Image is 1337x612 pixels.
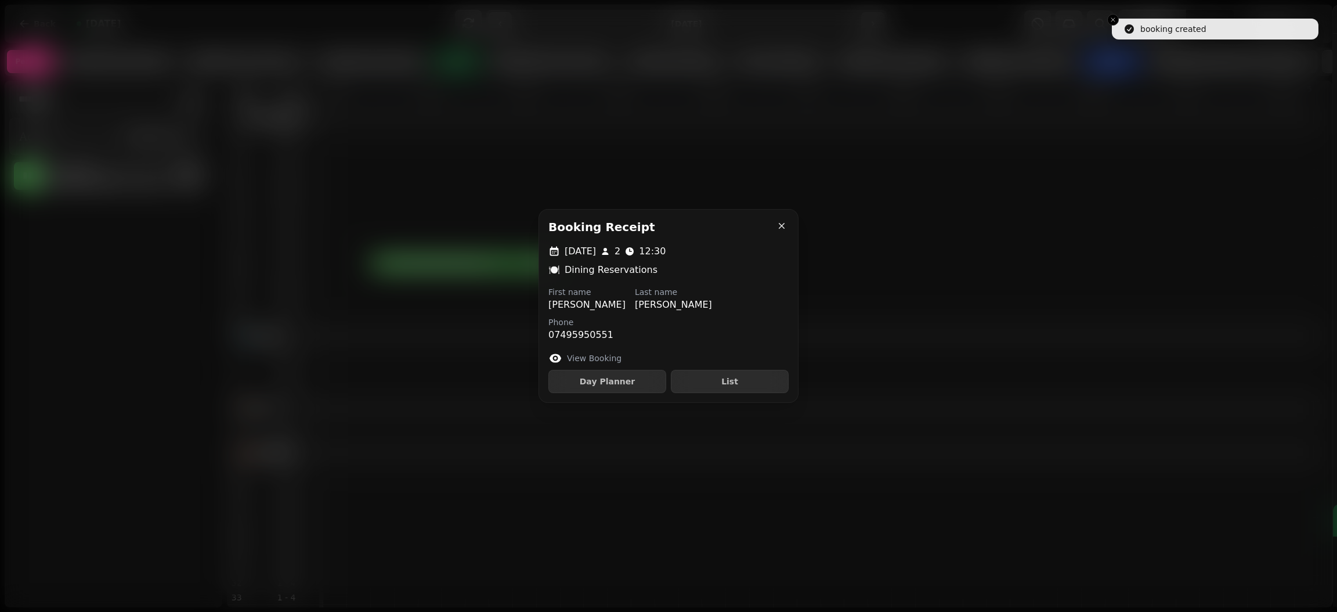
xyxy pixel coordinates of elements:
button: List [671,370,789,393]
button: Day Planner [548,370,666,393]
p: 🍽️ [548,263,560,277]
p: Dining Reservations [565,263,657,277]
label: View Booking [567,352,621,364]
p: [PERSON_NAME] [635,298,712,312]
label: Phone [548,316,613,328]
label: First name [548,286,626,298]
p: [DATE] [565,244,596,258]
span: List [681,377,779,386]
h2: Booking receipt [548,219,655,235]
p: [PERSON_NAME] [548,298,626,312]
label: Last name [635,286,712,298]
p: 12:30 [639,244,666,258]
p: 2 [615,244,620,258]
span: Day Planner [558,377,656,386]
p: 07495950551 [548,328,613,342]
